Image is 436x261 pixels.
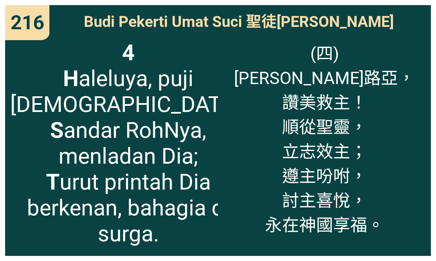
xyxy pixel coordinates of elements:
span: 216 [11,11,44,34]
span: Budi Pekerti Umat Suci 聖徒[PERSON_NAME] [84,9,394,31]
b: H [63,66,79,92]
span: (四) [PERSON_NAME]路亞， 讚美救主！ 順從聖靈， 立志效主； 遵主吩咐， 討主喜悅， 永在神國享福。 [234,40,415,236]
b: S [50,117,64,143]
span: aleluya, puji [DEMOGRAPHIC_DATA]! andar RohNya, menladan Dia; urut printah Dia berkenan, bahagia ... [10,40,246,247]
b: T [46,169,60,195]
b: 4 [122,40,135,66]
